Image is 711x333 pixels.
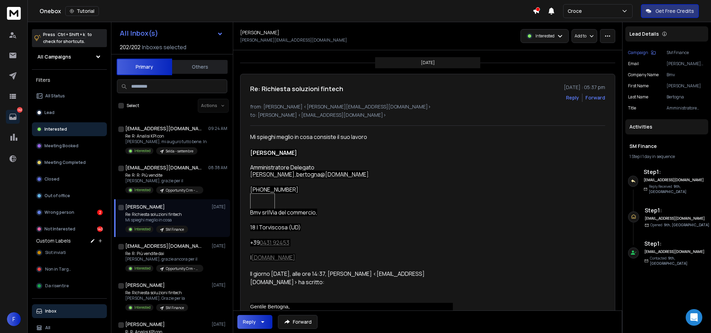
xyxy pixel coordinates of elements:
p: All [45,325,50,331]
button: Inbox [32,304,107,318]
p: [DATE] [212,322,227,327]
button: Non in Target [32,262,107,276]
button: Reply [566,94,579,101]
span: 1 day in sequence [642,154,675,159]
span: | [250,254,252,261]
p: title [628,105,636,111]
p: [PERSON_NAME], grazie per il [125,178,203,184]
div: 140 [97,226,103,232]
h1: [EMAIL_ADDRESS][DOMAIN_NAME] [125,125,202,132]
span: 0431 92453 [260,239,289,246]
a: [DOMAIN_NAME] [252,254,295,261]
p: Contacted [650,256,711,266]
p: from: [PERSON_NAME] <[PERSON_NAME][EMAIL_ADDRESS][DOMAIN_NAME]> [250,103,605,110]
p: Meeting Booked [44,143,78,149]
p: Get Free Credits [655,8,694,15]
p: First Name [628,83,649,89]
p: [DATE] [212,282,227,288]
p: Last Name [628,94,648,100]
p: Selda - settembre [166,149,193,154]
button: Meeting Completed [32,156,107,169]
span: 1 Step [629,154,640,159]
p: Interested [134,266,151,271]
p: [DATE] : 05:37 pm [564,84,605,91]
button: Interested [32,122,107,136]
div: 2 [97,210,103,215]
p: Press to check for shortcuts. [43,31,92,45]
button: Primary [117,59,172,75]
label: Select [127,103,139,108]
p: Opportunity Crm - arredamento ottobre [166,266,199,271]
p: [DATE] [421,60,435,65]
p: Interested [134,227,151,232]
span: [PERSON_NAME] [250,149,297,157]
button: All Campaigns [32,50,107,64]
h1: Re: Richiesta soluzioni fintech [250,84,343,94]
p: SM Finance [166,227,184,232]
h1: [EMAIL_ADDRESS][DOMAIN_NAME] [125,164,202,171]
p: Amministratore delegato [667,105,705,111]
p: Reply Received [649,184,711,194]
button: F [7,312,21,326]
button: Not Interested140 [32,222,107,236]
p: [DATE] [212,243,227,249]
span: [PHONE_NUMBER] [250,186,298,193]
p: Opened [650,222,709,228]
p: Email [628,61,639,67]
span: Bmv srl [250,209,268,216]
span: | [268,209,270,216]
span: Slot inviati [45,250,66,255]
p: 09:24 AM [208,126,227,131]
p: Lead Details [629,30,659,37]
div: Onebox [40,6,533,16]
button: Get Free Credits [641,4,699,18]
button: Reply [237,315,272,329]
p: Opportunity Crm - arredamento ottobre [166,188,199,193]
blockquote: Il giorno [DATE], alle ore 14:37, [PERSON_NAME] <[EMAIL_ADDRESS][DOMAIN_NAME]> ha scritto: [250,270,453,295]
span: 9th, [GEOGRAPHIC_DATA] [649,184,686,194]
p: Interested [535,33,555,39]
span: 18 | Torviscosa (UD) [250,224,301,231]
h6: [EMAIL_ADDRESS][DOMAIN_NAME] [644,177,704,183]
button: Others [172,59,228,75]
span: 9th, [GEOGRAPHIC_DATA] [650,256,687,266]
h6: Step 1 : [644,168,711,176]
span: Non in Target [45,266,73,272]
p: Mi spieghi meglio in cosa [125,217,188,223]
p: Interested [134,148,151,154]
button: All Inbox(s) [114,26,229,40]
p: Re: R: R: Più vendite [125,173,203,178]
h1: [PERSON_NAME] [125,203,165,210]
h3: Inboxes selected [142,43,186,51]
p: Closed [44,176,59,182]
p: [PERSON_NAME][EMAIL_ADDRESS][DOMAIN_NAME] [667,61,705,67]
p: [PERSON_NAME], grazie ancora per il [125,256,203,262]
p: SM Finance [667,50,705,55]
h3: Custom Labels [36,237,71,244]
p: Company Name [628,72,659,78]
button: Wrong person2 [32,205,107,219]
button: Campaign [628,50,656,55]
h6: Step 1 : [645,206,709,214]
p: to: [PERSON_NAME] <[EMAIL_ADDRESS][DOMAIN_NAME]> [250,112,605,119]
p: [PERSON_NAME], mi auguro tutto bene. In [125,139,207,144]
div: Reply [243,318,256,325]
p: Amministratore Delegato [250,164,453,171]
span: +39 [250,239,260,246]
p: Add to [575,33,586,39]
p: Not Interested [44,226,75,232]
div: Activities [625,119,708,134]
div: Open Intercom Messenger [686,309,702,326]
span: Da risentire [45,283,69,289]
p: Interested [134,187,151,193]
p: 142 [17,107,23,113]
button: Tutorial [65,6,99,16]
h1: SM Finance [629,143,704,150]
span: 202 / 202 [120,43,141,51]
button: Out of office [32,189,107,203]
button: All Status [32,89,107,103]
